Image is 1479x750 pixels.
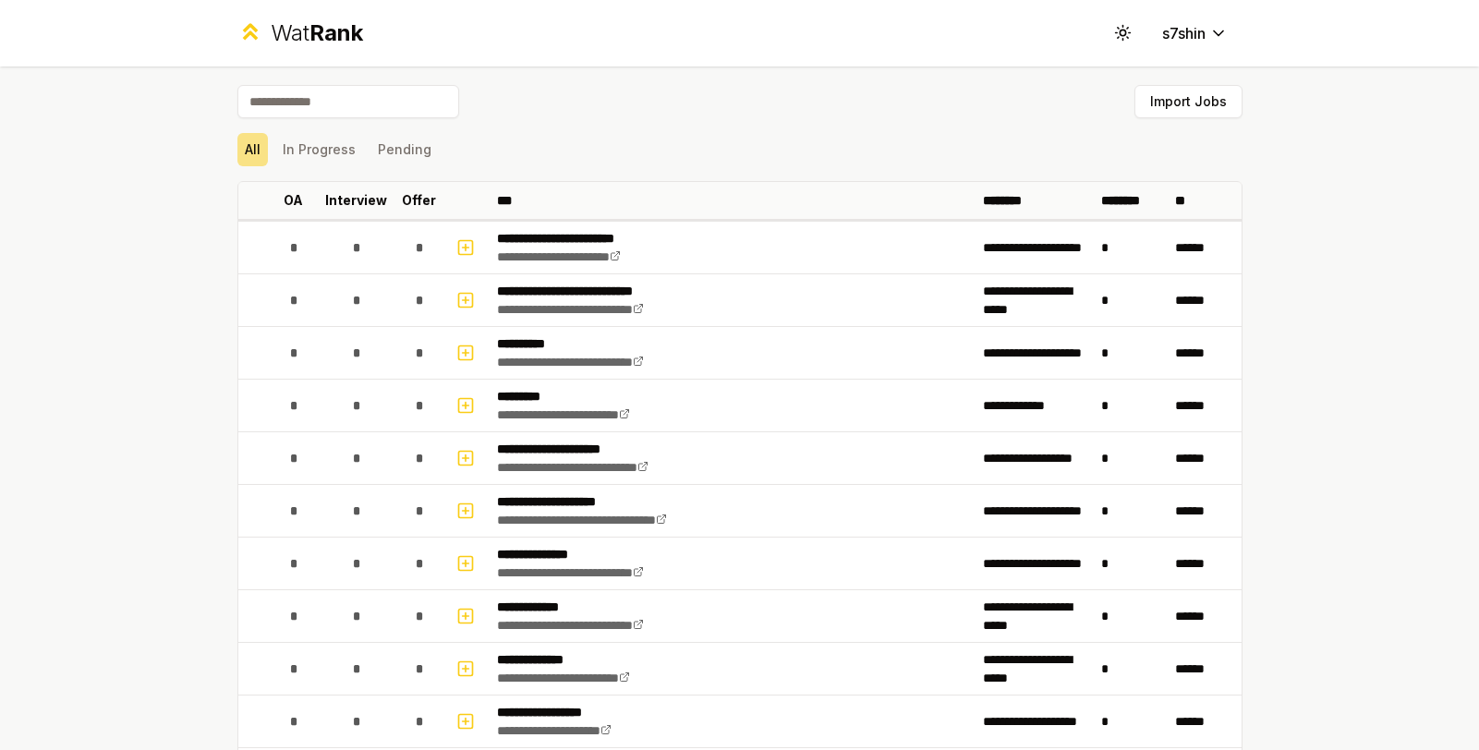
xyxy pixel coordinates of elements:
[284,191,303,210] p: OA
[271,18,363,48] div: Wat
[275,133,363,166] button: In Progress
[237,18,364,48] a: WatRank
[1134,85,1243,118] button: Import Jobs
[325,191,387,210] p: Interview
[1162,22,1206,44] span: s7shin
[370,133,439,166] button: Pending
[237,133,268,166] button: All
[402,191,436,210] p: Offer
[1147,17,1243,50] button: s7shin
[309,19,363,46] span: Rank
